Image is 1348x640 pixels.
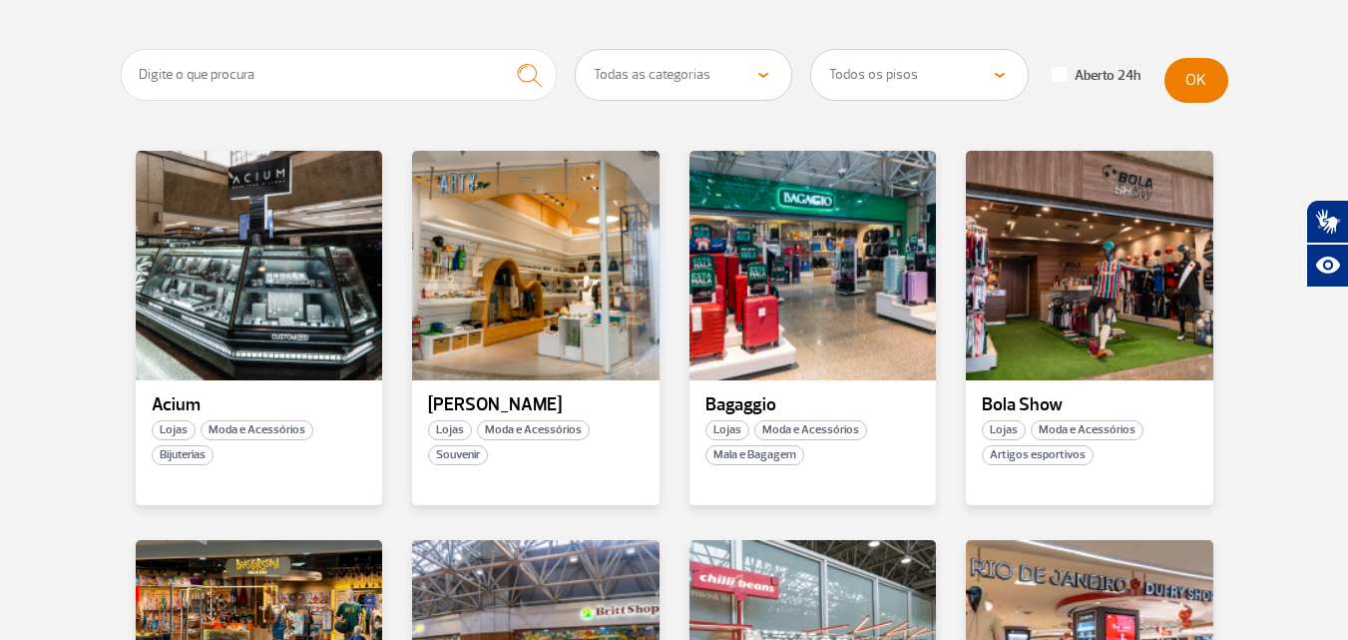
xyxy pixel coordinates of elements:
span: Lojas [705,420,749,440]
button: OK [1164,58,1228,103]
span: Moda e Acessórios [1031,420,1143,440]
span: Bijuterias [152,445,214,465]
span: Lojas [152,420,196,440]
span: Souvenir [428,445,488,465]
p: Bola Show [982,395,1197,415]
span: Moda e Acessórios [201,420,313,440]
input: Digite o que procura [121,49,558,101]
p: Acium [152,395,367,415]
span: Artigos esportivos [982,445,1094,465]
span: Moda e Acessórios [754,420,867,440]
p: Bagaggio [705,395,921,415]
button: Abrir tradutor de língua de sinais. [1306,200,1348,244]
span: Lojas [428,420,472,440]
span: Lojas [982,420,1026,440]
button: Abrir recursos assistivos. [1306,244,1348,288]
span: Mala e Bagagem [705,445,804,465]
div: Plugin de acessibilidade da Hand Talk. [1306,200,1348,288]
span: Moda e Acessórios [477,420,590,440]
label: Aberto 24h [1052,67,1140,85]
p: [PERSON_NAME] [428,395,644,415]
